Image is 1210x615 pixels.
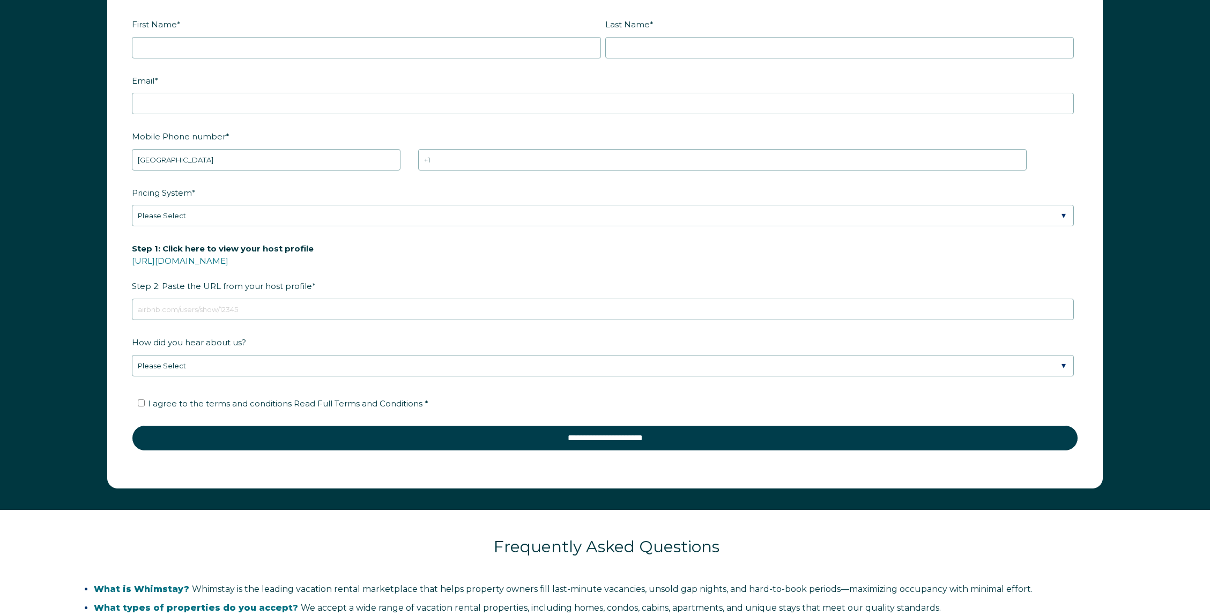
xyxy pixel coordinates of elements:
span: Step 1: Click here to view your host profile [132,240,314,257]
span: Mobile Phone number [132,128,226,145]
span: Last Name [605,16,650,33]
span: What types of properties do you accept? [94,603,298,613]
span: How did you hear about us? [132,334,246,351]
span: Whimstay is the leading vacation rental marketplace that helps property owners fill last-minute v... [94,584,1033,594]
span: We accept a wide range of vacation rental properties, including homes, condos, cabins, apartments... [94,603,941,613]
span: Frequently Asked Questions [494,537,719,557]
span: Read Full Terms and Conditions [294,398,422,409]
a: Read Full Terms and Conditions [292,398,425,409]
span: Pricing System [132,184,192,201]
a: [URL][DOMAIN_NAME] [132,256,228,266]
span: What is Whimstay? [94,584,189,594]
span: Email [132,72,154,89]
span: First Name [132,16,177,33]
input: airbnb.com/users/show/12345 [132,299,1074,320]
input: I agree to the terms and conditions Read Full Terms and Conditions * [138,399,145,406]
span: Step 2: Paste the URL from your host profile [132,240,314,294]
span: I agree to the terms and conditions [148,398,428,409]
